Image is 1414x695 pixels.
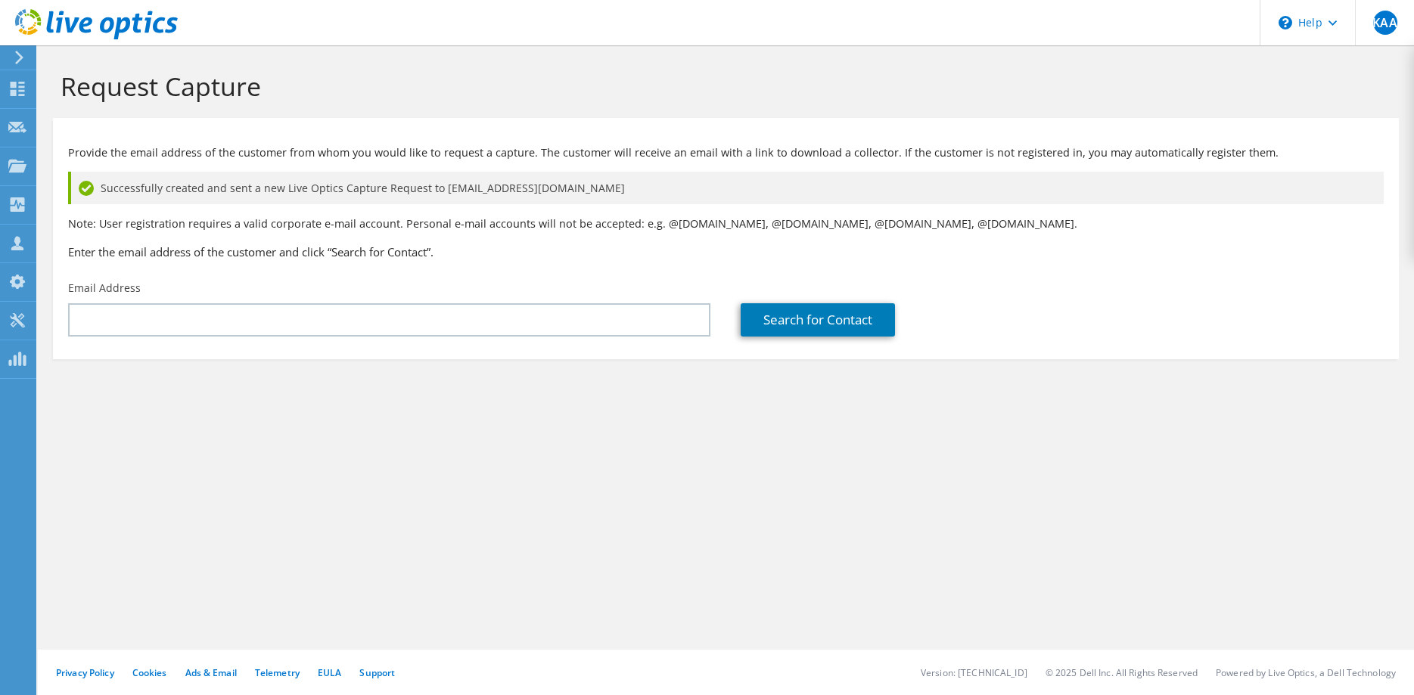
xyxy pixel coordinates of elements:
[185,666,237,679] a: Ads & Email
[1373,11,1397,35] span: KAA
[68,281,141,296] label: Email Address
[318,666,341,679] a: EULA
[68,144,1384,161] p: Provide the email address of the customer from whom you would like to request a capture. The cust...
[741,303,895,337] a: Search for Contact
[1216,666,1396,679] li: Powered by Live Optics, a Dell Technology
[255,666,300,679] a: Telemetry
[132,666,167,679] a: Cookies
[1279,16,1292,29] svg: \n
[56,666,114,679] a: Privacy Policy
[359,666,395,679] a: Support
[68,244,1384,260] h3: Enter the email address of the customer and click “Search for Contact”.
[1046,666,1198,679] li: © 2025 Dell Inc. All Rights Reserved
[921,666,1027,679] li: Version: [TECHNICAL_ID]
[101,180,625,197] span: Successfully created and sent a new Live Optics Capture Request to [EMAIL_ADDRESS][DOMAIN_NAME]
[61,70,1384,102] h1: Request Capture
[68,216,1384,232] p: Note: User registration requires a valid corporate e-mail account. Personal e-mail accounts will ...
